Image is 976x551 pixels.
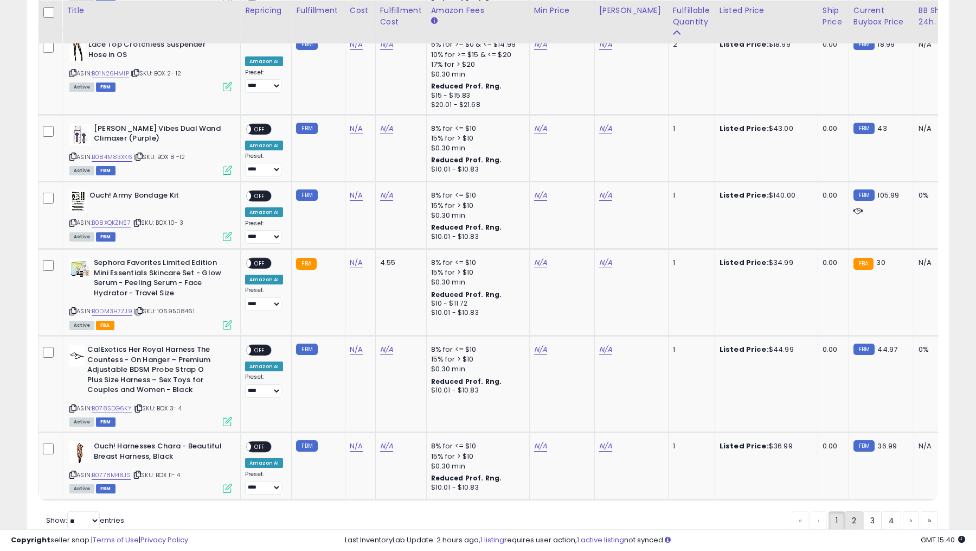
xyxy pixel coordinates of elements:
span: | SKU: BOX 2- 12 [131,69,182,78]
span: OFF [251,259,268,268]
strong: Copyright [11,535,50,545]
a: N/A [534,39,547,50]
div: Fulfillable Quantity [673,5,710,28]
div: BB Share 24h. [919,5,958,28]
div: Fulfillment Cost [380,5,422,28]
b: Ouch! Harnesses Chara - Beautiful Breast Harness, Black [94,441,226,464]
div: Preset: [245,471,283,495]
div: $140.00 [720,191,810,200]
div: Current Buybox Price [853,5,909,28]
div: ASIN: [69,258,232,328]
div: 8% for <= $10 [431,258,521,268]
small: FBM [853,123,875,134]
div: $0.30 min [431,461,521,471]
b: Reduced Prof. Rng. [431,81,502,91]
div: $0.30 min [431,211,521,220]
div: 8% for <= $10 [431,124,521,134]
small: FBM [296,440,317,452]
b: Sephora Favorites Limited Edition Mini Essentials Skincare Set - Glow Serum - Peeling Serum - Fac... [94,258,226,301]
b: Reduced Prof. Rng. [431,473,502,483]
div: N/A [919,441,954,451]
small: FBM [296,344,317,355]
img: 41uIXfgS6uL._SL40_.jpg [69,258,91,280]
a: N/A [350,344,363,355]
div: $36.99 [720,441,810,451]
div: Amazon Fees [431,5,525,16]
span: 18.99 [877,39,895,49]
div: Min Price [534,5,590,16]
a: N/A [599,39,612,50]
div: Preset: [245,220,283,244]
span: OFF [251,442,268,452]
div: N/A [919,258,954,268]
div: $10.01 - $10.83 [431,308,521,318]
div: Preset: [245,373,283,398]
div: 0.00 [823,40,840,49]
div: 2 [673,40,707,49]
b: CalExotics Her Royal Harness The Countess - On Hanger – Premium Adjustable BDSM Probe Strap O Plu... [87,345,219,398]
span: FBM [96,166,115,175]
a: N/A [350,257,363,268]
span: | SKU: 1069508461 [134,307,195,315]
div: Repricing [245,5,287,16]
b: Reduced Prof. Rng. [431,223,502,232]
div: Amazon AI [245,458,283,468]
a: N/A [350,190,363,201]
b: Listed Price: [720,441,769,451]
span: 30 [876,257,885,268]
a: N/A [350,123,363,134]
a: N/A [534,190,547,201]
a: 3 [863,511,882,530]
span: FBM [96,232,115,242]
span: All listings currently available for purchase on Amazon [69,321,94,330]
b: [PERSON_NAME] Vibes Dual Wand Climaxer (Purple) [94,124,226,147]
a: N/A [599,123,612,134]
a: N/A [534,257,547,268]
b: Listed Price: [720,39,769,49]
a: 2 [845,511,863,530]
small: FBM [853,39,875,50]
div: $0.30 min [431,143,521,153]
div: $20.01 - $21.68 [431,100,521,110]
a: 4 [882,511,901,530]
small: FBM [853,189,875,201]
div: 1 [673,191,707,200]
span: › [910,515,912,526]
div: 1 [673,258,707,268]
span: 36.99 [877,441,897,451]
div: Listed Price [720,5,813,16]
img: 31dkJZVOm3L._SL40_.jpg [69,345,85,366]
span: | SKU: BOX 11- 4 [132,471,181,479]
span: » [928,515,931,526]
b: Listed Price: [720,190,769,200]
div: Last InventoryLab Update: 2 hours ago, requires user action, not synced. [345,535,965,546]
div: Amazon AI [245,141,283,150]
a: N/A [380,441,393,452]
span: 44.97 [877,344,897,354]
span: 43 [877,123,887,134]
div: 0% [919,191,954,200]
a: N/A [380,39,393,50]
div: $10.01 - $10.83 [431,483,521,492]
small: FBM [296,189,317,201]
b: Reduced Prof. Rng. [431,377,502,386]
div: ASIN: [69,40,232,90]
div: Amazon AI [245,207,283,217]
a: N/A [599,441,612,452]
div: Amazon AI [245,362,283,371]
div: 15% for > $10 [431,201,521,211]
a: N/A [350,39,363,50]
a: B084M83XK6 [92,153,132,162]
span: OFF [251,124,268,134]
div: 0.00 [823,441,840,451]
div: 0.00 [823,124,840,134]
div: $10 - $11.72 [431,299,521,308]
div: 0.00 [823,345,840,354]
div: seller snap | | [11,535,188,546]
div: ASIN: [69,124,232,174]
div: Cost [350,5,371,16]
a: Terms of Use [93,535,139,545]
div: N/A [919,40,954,49]
div: $10.01 - $10.83 [431,386,521,395]
div: 5% for >= $0 & <= $14.99 [431,40,521,49]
